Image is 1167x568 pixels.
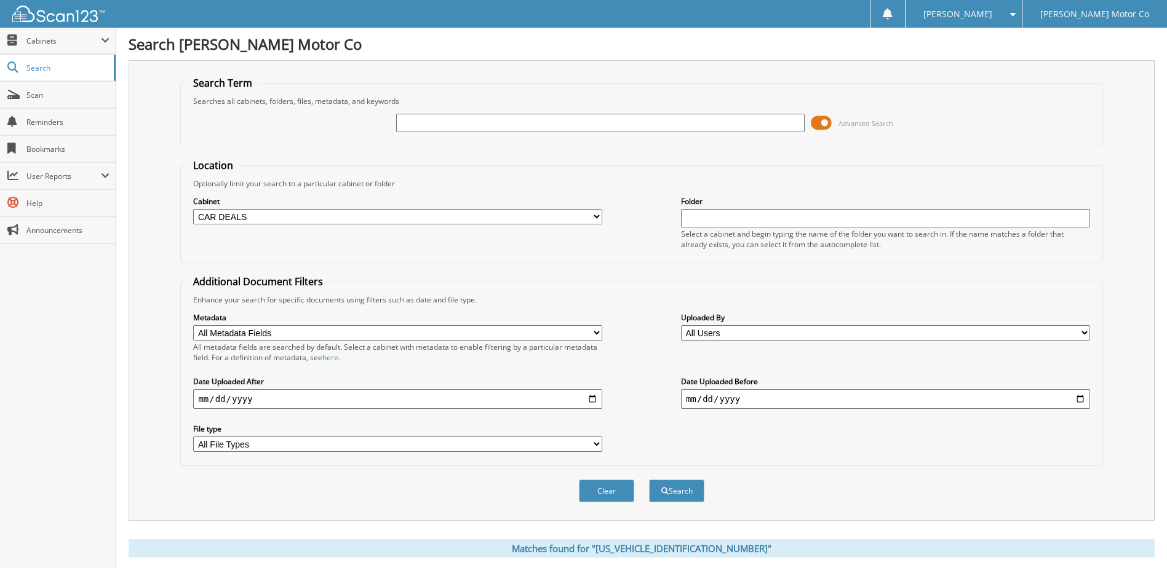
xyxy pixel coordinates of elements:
[193,196,602,207] label: Cabinet
[26,198,110,208] span: Help
[129,34,1155,54] h1: Search [PERSON_NAME] Motor Co
[1105,509,1167,568] iframe: Chat Widget
[26,144,110,154] span: Bookmarks
[129,539,1155,558] div: Matches found for "[US_VEHICLE_IDENTIFICATION_NUMBER]"
[681,196,1090,207] label: Folder
[193,424,602,434] label: File type
[26,225,110,235] span: Announcements
[681,312,1090,323] label: Uploaded By
[187,294,1096,305] div: Enhance your search for specific documents using filters such as date and file type.
[923,10,992,18] span: [PERSON_NAME]
[187,96,1096,106] div: Searches all cabinets, folders, files, metadata, and keywords
[193,376,602,387] label: Date Uploaded After
[838,119,893,128] span: Advanced Search
[187,76,258,90] legend: Search Term
[26,117,110,127] span: Reminders
[649,479,704,502] button: Search
[26,171,101,181] span: User Reports
[681,389,1090,409] input: end
[187,275,329,288] legend: Additional Document Filters
[26,63,108,73] span: Search
[193,342,602,363] div: All metadata fields are searched by default. Select a cabinet with metadata to enable filtering b...
[1040,10,1149,18] span: [PERSON_NAME] Motor Co
[681,376,1090,387] label: Date Uploaded Before
[26,36,101,46] span: Cabinets
[681,229,1090,250] div: Select a cabinet and begin typing the name of the folder you want to search in. If the name match...
[26,90,110,100] span: Scan
[193,312,602,323] label: Metadata
[322,352,338,363] a: here
[579,479,634,502] button: Clear
[187,159,239,172] legend: Location
[193,389,602,409] input: start
[12,6,105,22] img: scan123-logo-white.svg
[187,178,1096,189] div: Optionally limit your search to a particular cabinet or folder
